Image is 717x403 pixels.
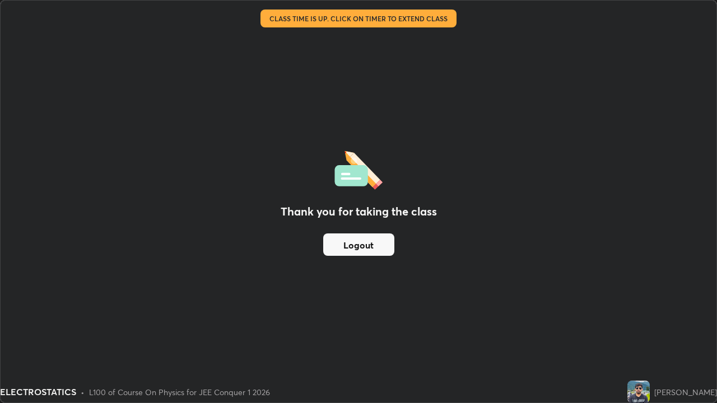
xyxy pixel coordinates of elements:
[627,381,650,403] img: b94a4ccbac2546dc983eb2139155ff30.jpg
[323,233,394,256] button: Logout
[81,386,85,398] div: •
[281,203,437,220] h2: Thank you for taking the class
[89,386,270,398] div: L100 of Course On Physics for JEE Conquer 1 2026
[654,386,717,398] div: [PERSON_NAME]
[334,147,383,190] img: offlineFeedback.1438e8b3.svg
